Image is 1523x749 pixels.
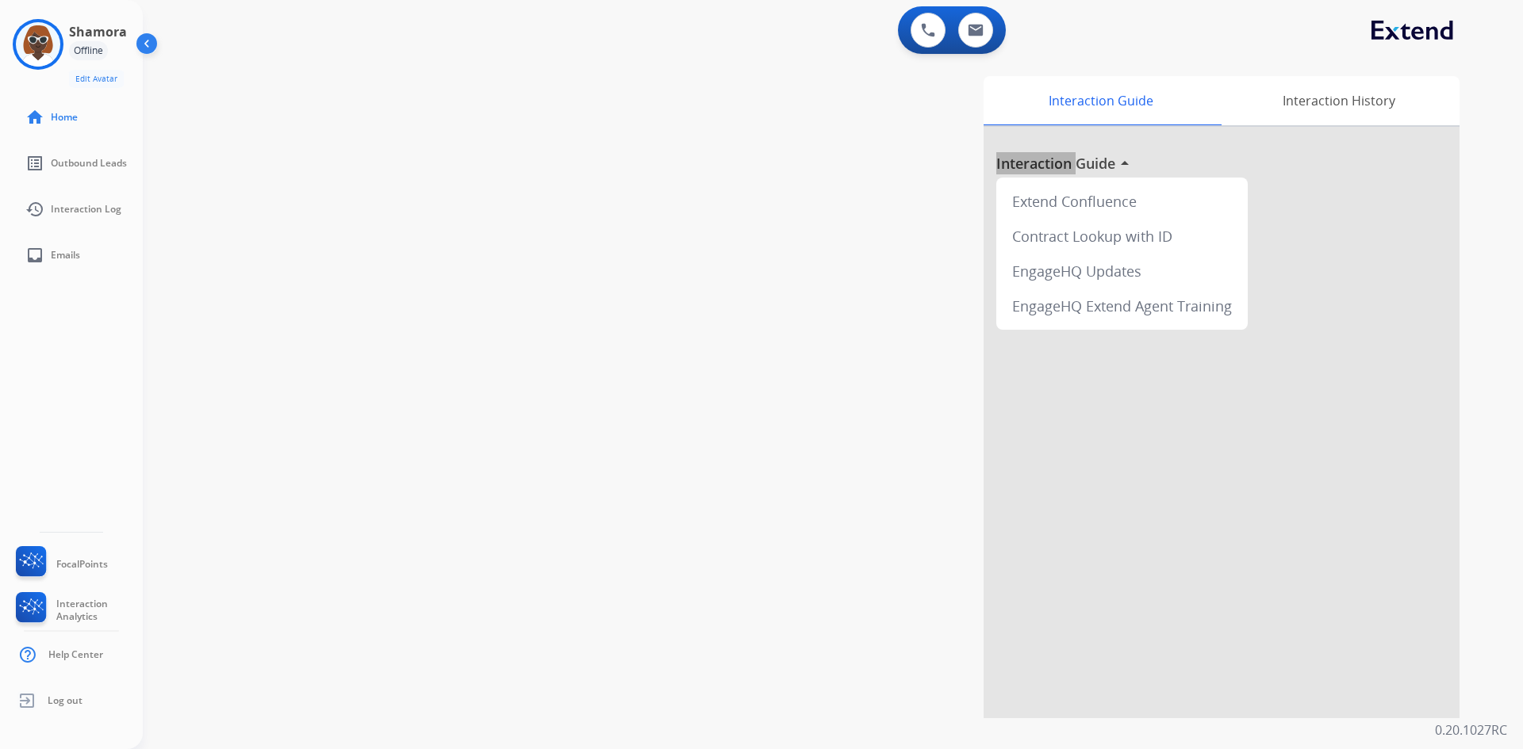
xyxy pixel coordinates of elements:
[13,546,108,583] a: FocalPoints
[16,22,60,67] img: avatar
[48,694,82,707] span: Log out
[1435,720,1507,739] p: 0.20.1027RC
[1003,184,1241,219] div: Extend Confluence
[25,200,44,219] mat-icon: history
[984,76,1218,125] div: Interaction Guide
[51,111,78,124] span: Home
[51,249,80,262] span: Emails
[69,22,127,41] h3: Shamora
[25,108,44,127] mat-icon: home
[1003,219,1241,254] div: Contract Lookup with ID
[25,154,44,173] mat-icon: list_alt
[56,598,143,623] span: Interaction Analytics
[25,246,44,265] mat-icon: inbox
[1003,254,1241,289] div: EngageHQ Updates
[51,203,121,216] span: Interaction Log
[13,592,143,629] a: Interaction Analytics
[1218,76,1460,125] div: Interaction History
[51,157,127,170] span: Outbound Leads
[69,70,124,88] button: Edit Avatar
[69,41,108,60] div: Offline
[1003,289,1241,323] div: EngageHQ Extend Agent Training
[48,648,103,661] span: Help Center
[56,558,108,571] span: FocalPoints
